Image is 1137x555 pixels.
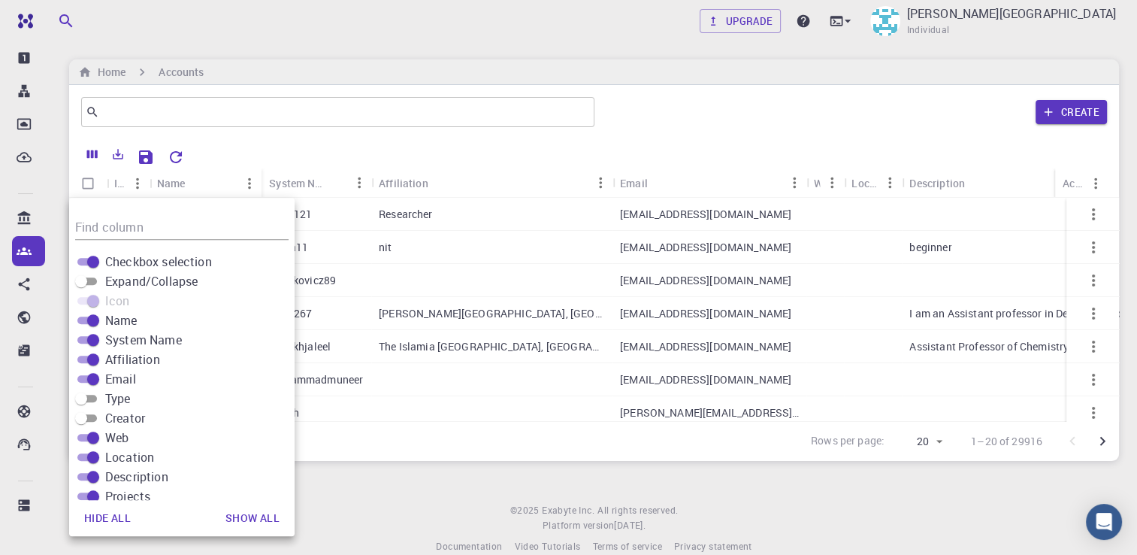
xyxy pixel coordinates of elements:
[542,504,594,516] span: Exabyte Inc.
[597,503,678,518] span: All rights reserved.
[620,339,791,354] p: [EMAIL_ADDRESS][DOMAIN_NAME]
[906,5,1116,23] p: [PERSON_NAME][GEOGRAPHIC_DATA]
[620,207,791,222] p: [EMAIL_ADDRESS][DOMAIN_NAME]
[105,370,136,388] span: Email
[105,468,168,486] span: Description
[12,14,33,29] img: logo
[620,306,791,321] p: [EMAIL_ADDRESS][DOMAIN_NAME]
[262,168,371,198] div: System Name
[114,168,125,198] div: Icon
[269,240,308,255] p: sonia11
[105,409,145,427] span: Creator
[379,168,428,198] div: Affiliation
[379,207,433,222] p: Researcher
[542,503,594,518] a: Exabyte Inc.
[150,168,262,198] div: Name
[347,171,371,195] button: Menu
[614,519,646,531] span: [DATE] .
[674,539,752,554] a: Privacy statement
[379,306,605,321] p: [PERSON_NAME][GEOGRAPHIC_DATA], [GEOGRAPHIC_DATA]
[105,448,154,466] span: Location
[614,518,646,533] a: [DATE].
[612,168,806,198] div: Email
[428,171,452,195] button: Sort
[806,168,844,198] div: Web
[105,390,131,408] span: Type
[379,339,605,354] p: The Islamia [GEOGRAPHIC_DATA], [GEOGRAPHIC_DATA]
[269,168,323,198] div: System Name
[105,253,212,271] span: Checkbox selection
[75,216,289,240] input: Column title
[75,64,207,80] nav: breadcrumb
[105,331,182,349] span: System Name
[237,171,262,196] button: Menu
[620,405,799,420] p: [PERSON_NAME][EMAIL_ADDRESS][PERSON_NAME][DOMAIN_NAME]
[185,171,209,196] button: Sort
[269,372,363,387] p: muhammadmuneer
[269,273,336,288] p: lulaskovicz89
[909,168,965,198] div: Description
[620,168,648,198] div: Email
[820,171,844,195] button: Menu
[620,273,791,288] p: [EMAIL_ADDRESS][DOMAIN_NAME]
[131,142,161,172] button: Save Explorer Settings
[971,434,1042,449] p: 1–20 of 29916
[105,487,150,505] span: Projects
[269,339,331,354] p: farrukhjaleel
[1086,504,1122,540] div: Open Intercom Messenger
[909,240,951,255] p: beginner
[72,503,143,533] button: Hide all
[105,272,198,290] span: Expand/Collapse
[161,142,191,172] button: Reset Explorer Settings
[213,503,292,533] button: Show all
[851,168,878,198] div: Location
[1084,171,1108,196] button: Menu
[1063,168,1084,198] div: Actions
[909,339,1069,354] p: Assistant Professor of Chemistry
[620,372,791,387] p: [EMAIL_ADDRESS][DOMAIN_NAME]
[159,64,204,80] h6: Accounts
[891,431,947,453] div: 20
[379,240,392,255] p: nit
[80,142,105,166] button: Columns
[269,405,299,420] p: fivash
[30,11,84,24] span: Support
[844,168,902,198] div: Location
[105,311,138,329] span: Name
[371,168,612,198] div: Affiliation
[870,6,900,36] img: Anna University
[107,168,150,198] div: Icon
[543,518,614,533] span: Platform version
[588,171,612,195] button: Menu
[648,171,672,195] button: Sort
[105,429,129,447] span: Web
[878,171,902,195] button: Menu
[323,171,347,195] button: Sort
[674,540,752,552] span: Privacy statement
[436,540,502,552] span: Documentation
[269,207,312,222] p: mina121
[592,539,661,554] a: Terms of service
[814,168,820,198] div: Web
[514,540,580,552] span: Video Tutorials
[1087,426,1117,456] button: Go to next page
[592,540,661,552] span: Terms of service
[782,171,806,195] button: Menu
[157,168,186,198] div: Name
[811,433,885,450] p: Rows per page:
[1055,168,1108,198] div: Actions
[436,539,502,554] a: Documentation
[1036,100,1107,124] button: Create
[269,306,312,321] p: prem267
[105,350,160,368] span: Affiliation
[105,292,130,310] span: Icon
[906,23,949,38] span: Individual
[514,539,580,554] a: Video Tutorials
[105,142,131,166] button: Export
[620,240,791,255] p: [EMAIL_ADDRESS][DOMAIN_NAME]
[700,9,782,33] a: Upgrade
[92,64,125,80] h6: Home
[125,171,150,196] button: Menu
[510,503,542,518] span: © 2025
